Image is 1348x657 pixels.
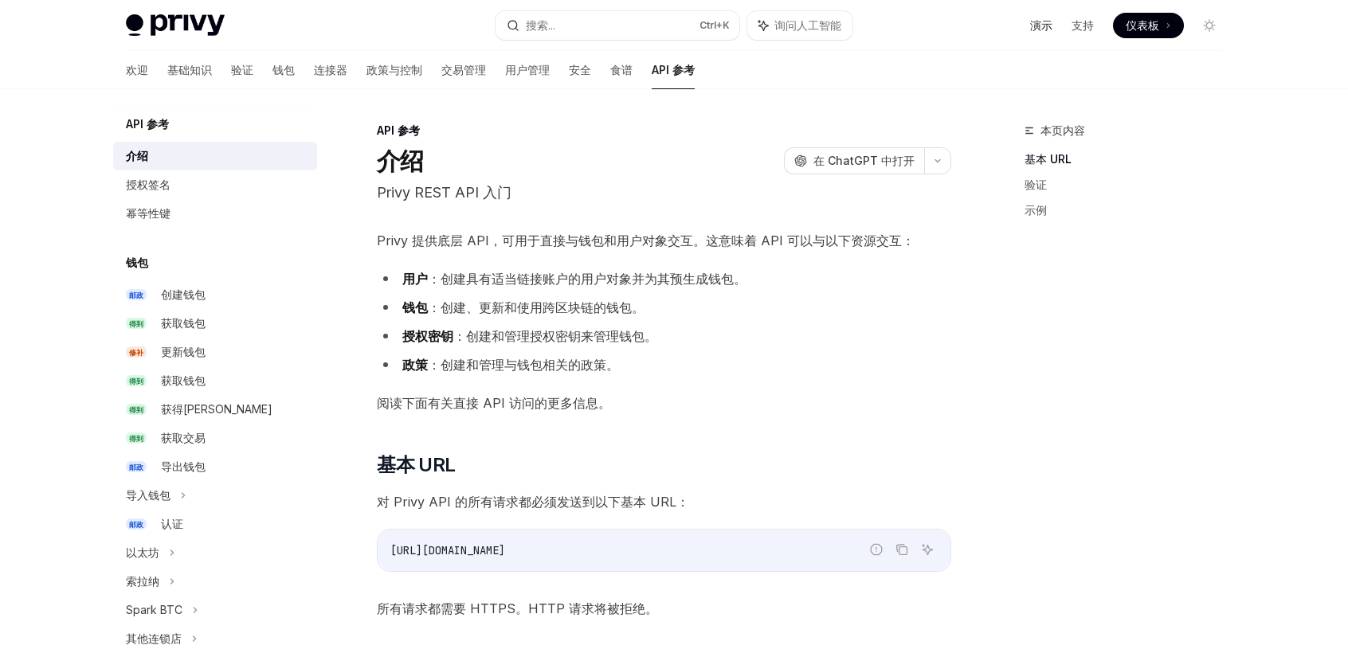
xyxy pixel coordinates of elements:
font: 对 Privy API 的所有请求都必须发送到以下基本 URL： [377,494,689,510]
font: 基础知识 [167,63,212,76]
a: 欢迎 [126,51,148,89]
font: 邮政 [129,520,143,529]
button: 复制代码块中的内容 [891,539,912,560]
font: +K [716,19,730,31]
font: 验证 [231,63,253,76]
font: 政策 [402,357,428,373]
font: 用户管理 [505,63,550,76]
a: API 参考 [652,51,695,89]
a: 得到获取交易 [113,424,317,452]
font: 搜索... [526,18,555,32]
font: 验证 [1025,178,1047,191]
font: 邮政 [129,291,143,299]
font: 得到 [129,319,143,328]
a: 钱包 [272,51,295,89]
font: ：创建具有适当链接账户的用户对象并为其预生成钱包。 [428,271,746,287]
font: 更新钱包 [161,345,206,358]
a: 邮政创建钱包 [113,280,317,309]
font: 钱包 [402,299,428,315]
font: 获取交易 [161,431,206,444]
button: 询问人工智能 [747,11,852,40]
font: 安全 [569,63,591,76]
a: 政策与控制 [366,51,422,89]
font: ：创建和管理与钱包相关的政策。 [428,357,619,373]
font: 邮政 [129,463,143,471]
font: 介绍 [377,147,424,175]
font: Ctrl [699,19,716,31]
font: 演示 [1030,18,1052,32]
font: ：创建和管理授权密钥来管理钱包。 [453,328,657,344]
font: 授权密钥 [402,328,453,344]
a: 得到获得[PERSON_NAME] [113,395,317,424]
a: 得到获取钱包 [113,309,317,338]
font: ：创建、更新和使用跨区块链的钱包。 [428,299,645,315]
font: 钱包 [272,63,295,76]
font: API 参考 [126,117,169,131]
font: 交易管理 [441,63,486,76]
font: 本页内容 [1040,123,1085,137]
font: 询问人工智能 [774,18,841,32]
a: 用户管理 [505,51,550,89]
font: 在 ChatGPT 中打开 [813,154,915,167]
font: API 参考 [652,63,695,76]
a: 基础知识 [167,51,212,89]
a: 得到获取钱包 [113,366,317,395]
font: 授权签名 [126,178,170,191]
font: 仪表板 [1126,18,1159,32]
font: 用户 [402,271,428,287]
font: Spark BTC [126,603,182,616]
font: Privy 提供底层 API，可用于直接与钱包和用户对象交互。这意味着 API 可以与以下资源交互： [377,233,915,248]
a: 介绍 [113,142,317,170]
font: 得到 [129,405,143,414]
font: 以太坊 [126,546,159,559]
font: 获取钱包 [161,373,206,387]
a: 支持 [1072,18,1094,33]
font: 导入钱包 [126,488,170,502]
img: 灯光标志 [126,14,225,37]
a: 交易管理 [441,51,486,89]
font: 其他连锁店 [126,632,182,645]
a: 基本 URL [1025,147,1235,172]
a: 验证 [1025,172,1235,197]
a: 安全 [569,51,591,89]
button: 询问人工智能 [917,539,938,560]
font: 导出钱包 [161,460,206,473]
a: 食谱 [610,51,633,89]
font: API 参考 [377,123,420,137]
font: 所有请求都需要 HTTPS。HTTP 请求将被拒绝。 [377,600,658,616]
font: 索拉纳 [126,574,159,588]
a: 仪表板 [1113,13,1184,38]
font: 认证 [161,517,183,530]
span: [URL][DOMAIN_NAME] [390,543,505,557]
font: 钱包 [126,256,148,269]
font: 基本 URL [377,453,455,476]
a: 邮政导出钱包 [113,452,317,481]
a: 连接器 [314,51,347,89]
button: 切换暗模式 [1197,13,1222,38]
font: 欢迎 [126,63,148,76]
font: 获取钱包 [161,316,206,330]
font: 食谱 [610,63,633,76]
font: 支持 [1072,18,1094,32]
font: 阅读下面有关直接 API 访问的更多信息。 [377,395,611,411]
a: 邮政认证 [113,510,317,538]
font: 得到 [129,434,143,443]
font: 示例 [1025,203,1047,217]
font: 基本 URL [1025,152,1072,166]
button: 报告错误代码 [866,539,887,560]
font: 幂等性键 [126,206,170,220]
button: 搜索...Ctrl+K [496,11,739,40]
font: 修补 [129,348,143,357]
font: Privy REST API 入门 [377,184,511,201]
font: 连接器 [314,63,347,76]
a: 示例 [1025,197,1235,223]
a: 修补更新钱包 [113,338,317,366]
a: 授权签名 [113,170,317,199]
font: 获得[PERSON_NAME] [161,402,272,416]
font: 得到 [129,377,143,385]
a: 幂等性键 [113,199,317,228]
font: 政策与控制 [366,63,422,76]
a: 验证 [231,51,253,89]
button: 在 ChatGPT 中打开 [784,147,924,174]
font: 创建钱包 [161,287,206,301]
